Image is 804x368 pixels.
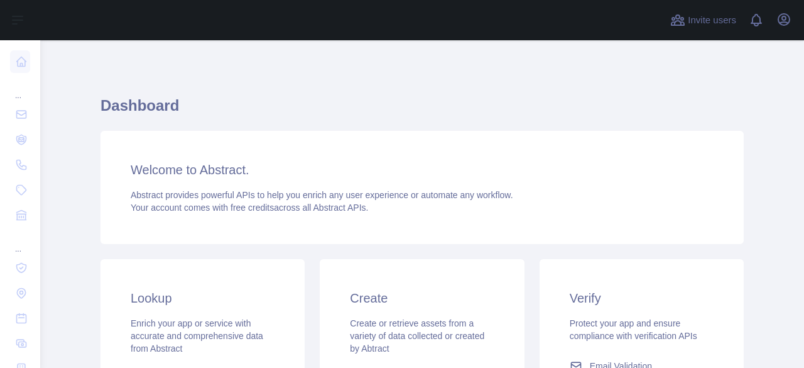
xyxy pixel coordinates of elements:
[131,289,274,307] h3: Lookup
[570,318,697,341] span: Protect your app and ensure compliance with verification APIs
[100,96,744,126] h1: Dashboard
[131,203,368,213] span: Your account comes with across all Abstract APIs.
[131,190,513,200] span: Abstract provides powerful APIs to help you enrich any user experience or automate any workflow.
[131,161,714,179] h3: Welcome to Abstract.
[10,229,30,254] div: ...
[668,10,739,30] button: Invite users
[231,203,274,213] span: free credits
[688,13,736,28] span: Invite users
[350,318,484,354] span: Create or retrieve assets from a variety of data collected or created by Abtract
[350,289,494,307] h3: Create
[10,75,30,101] div: ...
[570,289,714,307] h3: Verify
[131,318,263,354] span: Enrich your app or service with accurate and comprehensive data from Abstract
